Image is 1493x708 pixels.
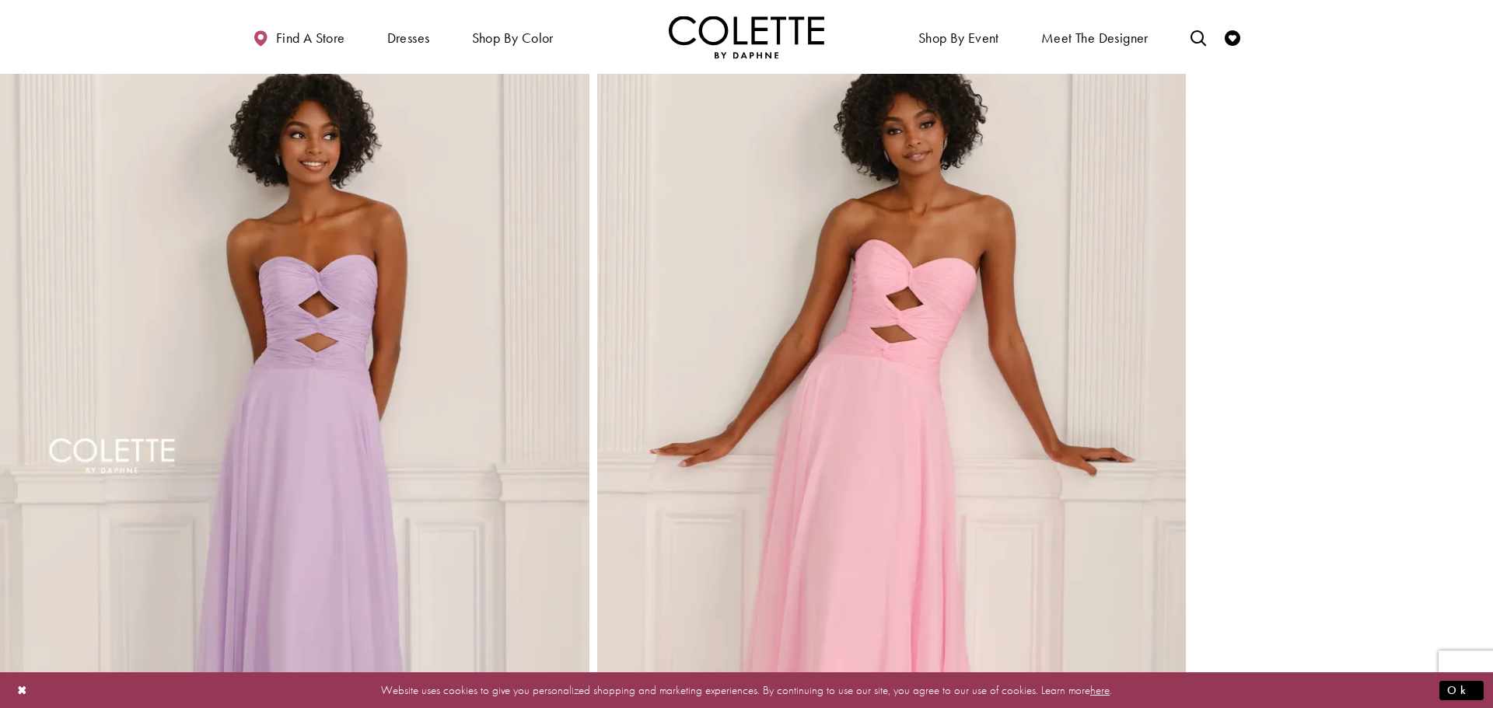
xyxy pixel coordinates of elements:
span: Meet the designer [1041,30,1149,46]
span: Shop By Event [918,30,999,46]
span: Find a store [276,30,345,46]
button: Close Dialog [9,676,36,703]
a: Check Wishlist [1221,16,1244,58]
span: Dresses [387,30,430,46]
a: Meet the designer [1037,16,1152,58]
a: Visit Home Page [669,16,824,58]
a: Toggle search [1187,16,1210,58]
span: Shop By Event [914,16,1003,58]
p: Website uses cookies to give you personalized shopping and marketing experiences. By continuing t... [112,679,1381,700]
img: Colette by Daphne [669,16,824,58]
button: Submit Dialog [1439,680,1484,699]
span: Shop by color [468,16,558,58]
a: Find a store [249,16,348,58]
a: here [1090,682,1110,697]
span: Shop by color [472,30,554,46]
span: Dresses [383,16,434,58]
